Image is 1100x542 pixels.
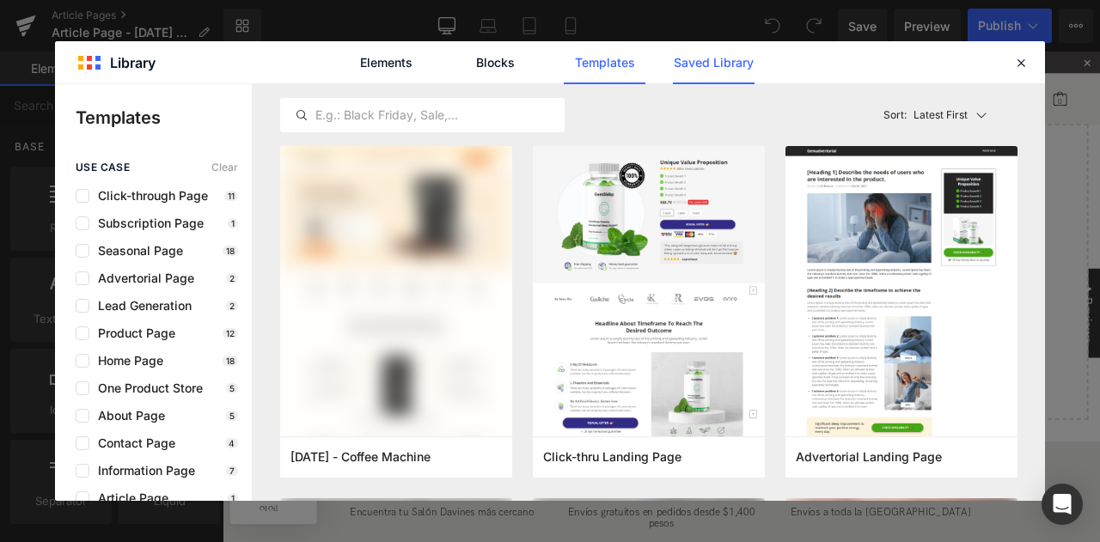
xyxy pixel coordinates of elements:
[89,216,204,230] span: Subscription Page
[883,109,907,121] span: Sort:
[564,41,645,84] a: Templates
[41,126,999,147] p: Start building your page
[226,383,238,393] p: 5
[223,328,238,338] p: 12
[226,273,238,283] p: 2
[228,218,238,228] p: 1
[15,443,105,520] div: MARAVILLOSO PRODUCTO, MANTIENE MI CABELLO SIEMPRE HERMOSO, SEDOSO Y CON UN BRILLO ESPECTACULAR!!!...
[1042,484,1083,525] div: Open Intercom Messenger
[89,189,208,203] span: Click-through Page
[226,411,238,421] p: 5
[990,55,996,64] span: View cart, 0 items in cart
[89,299,192,313] span: Lead Generation
[412,8,628,19] p: ENVÍOS A TODA LA [GEOGRAPHIC_DATA].
[558,39,659,76] button: Para Profesionales
[89,326,175,340] span: Product Page
[543,449,681,465] span: Click-thru Landing Page
[928,47,954,64] a: Salon Locator
[211,161,238,174] span: Clear
[458,39,541,76] button: Sobre nosotros
[76,161,130,174] span: use case
[226,301,238,311] p: 2
[673,41,755,84] a: Saved Library
[89,491,168,505] span: Article Page
[718,39,793,77] a: Salon Locator
[235,39,290,76] button: Productos
[954,47,980,64] a: Account aria label
[225,438,238,448] p: 4
[307,39,441,76] button: Tipo [PERSON_NAME]
[223,246,238,256] p: 18
[89,354,163,368] span: Home Page
[914,107,968,123] p: Latest First
[89,464,195,478] span: Information Page
[228,493,238,503] p: 1
[902,37,928,75] button: Search aria label
[345,41,427,84] a: Elements
[89,436,175,450] span: Contact Page
[89,244,183,258] span: Seasonal Page
[984,37,1001,75] button: Minicart aria label
[223,356,238,366] p: 18
[76,105,252,131] p: Templates
[443,336,597,370] a: Explore Template
[226,466,238,476] p: 7
[41,384,999,396] p: or Drag & Drop elements from left sidebar
[796,449,942,465] span: Advertorial Landing Page
[89,271,194,285] span: Advertorial Page
[129,26,1040,86] nav: Main
[290,449,431,465] span: Thanksgiving - Coffee Machine
[676,39,700,77] a: Blog
[381,3,659,24] div: 4 / 4
[224,191,238,201] p: 11
[34,39,129,67] img: Davines
[281,105,564,125] input: E.g.: Black Friday, Sale,...
[877,98,1018,132] button: Latest FirstSort:Latest First
[89,409,165,423] span: About Page
[455,41,536,84] a: Blocks
[89,381,203,395] span: One Product Store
